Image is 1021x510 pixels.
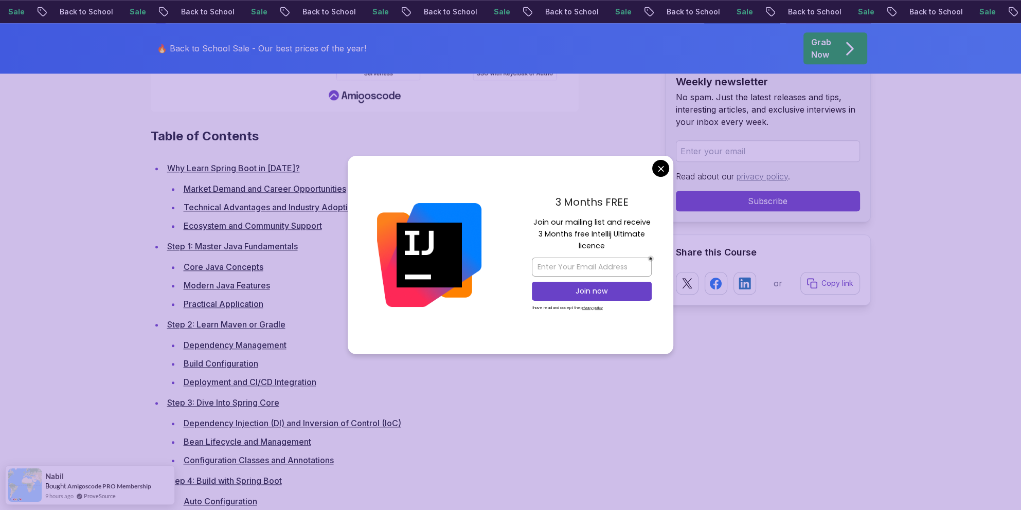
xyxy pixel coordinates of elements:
[84,491,116,500] a: ProveSource
[737,171,788,181] a: privacy policy
[120,7,153,17] p: Sale
[184,377,316,387] a: Deployment and CI/CD Integration
[167,163,300,173] a: Why Learn Spring Boot in [DATE]?
[676,75,860,89] h2: Weekly newsletter
[605,7,638,17] p: Sale
[900,7,970,17] p: Back to School
[778,7,848,17] p: Back to School
[167,319,285,330] a: Step 2: Learn Maven or Gradle
[184,418,401,428] a: Dependency Injection (DI) and Inversion of Control (IoC)
[184,299,263,309] a: Practical Application
[151,128,649,144] h2: Table of Contents
[184,202,357,212] a: Technical Advantages and Industry Adoption
[484,7,517,17] p: Sale
[45,491,74,500] span: 9 hours ago
[970,7,1002,17] p: Sale
[535,7,605,17] p: Back to School
[184,221,322,231] a: Ecosystem and Community Support
[184,358,258,369] a: Build Configuration
[184,436,311,447] a: Bean Lifecycle and Management
[184,280,270,290] a: Modern Java Features
[45,482,66,490] span: Bought
[167,241,298,251] a: Step 1: Master Java Fundamentals
[171,7,241,17] p: Back to School
[241,7,274,17] p: Sale
[157,42,366,54] p: 🔥 Back to School Sale - Our best prices of the year!
[8,468,42,502] img: provesource social proof notification image
[676,91,860,128] p: No spam. Just the latest releases and tips, interesting articles, and exclusive interviews in you...
[184,184,346,194] a: Market Demand and Career Opportunities
[800,272,860,295] button: Copy link
[363,7,396,17] p: Sale
[676,170,860,183] p: Read about our .
[67,482,151,490] a: Amigoscode PRO Membership
[676,245,860,260] h2: Share this Course
[184,455,334,465] a: Configuration Classes and Annotations
[184,340,286,350] a: Dependency Management
[848,7,881,17] p: Sale
[50,7,120,17] p: Back to School
[811,36,831,61] p: Grab Now
[293,7,363,17] p: Back to School
[45,472,64,481] span: Nabil
[167,476,282,486] a: Step 4: Build with Spring Boot
[676,140,860,162] input: Enter your email
[414,7,484,17] p: Back to School
[727,7,760,17] p: Sale
[657,7,727,17] p: Back to School
[821,278,853,288] p: Copy link
[774,277,782,289] p: or
[676,191,860,211] button: Subscribe
[184,496,257,506] a: Auto Configuration
[184,262,263,272] a: Core Java Concepts
[167,397,279,408] a: Step 3: Dive Into Spring Core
